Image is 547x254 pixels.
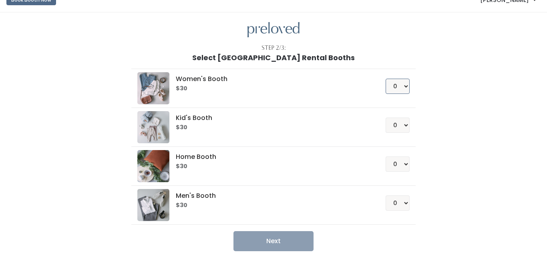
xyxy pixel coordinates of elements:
[176,153,366,161] h5: Home Booth
[137,72,169,104] img: preloved logo
[261,44,286,52] div: Step 2/3:
[192,54,355,62] h1: Select [GEOGRAPHIC_DATA] Rental Booths
[176,114,366,122] h5: Kid's Booth
[233,231,314,251] button: Next
[137,150,169,182] img: preloved logo
[176,192,366,199] h5: Men's Booth
[176,202,366,209] h6: $30
[137,111,169,143] img: preloved logo
[176,124,366,131] h6: $30
[176,163,366,170] h6: $30
[137,189,169,221] img: preloved logo
[247,22,300,38] img: preloved logo
[176,75,366,83] h5: Women's Booth
[176,85,366,92] h6: $30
